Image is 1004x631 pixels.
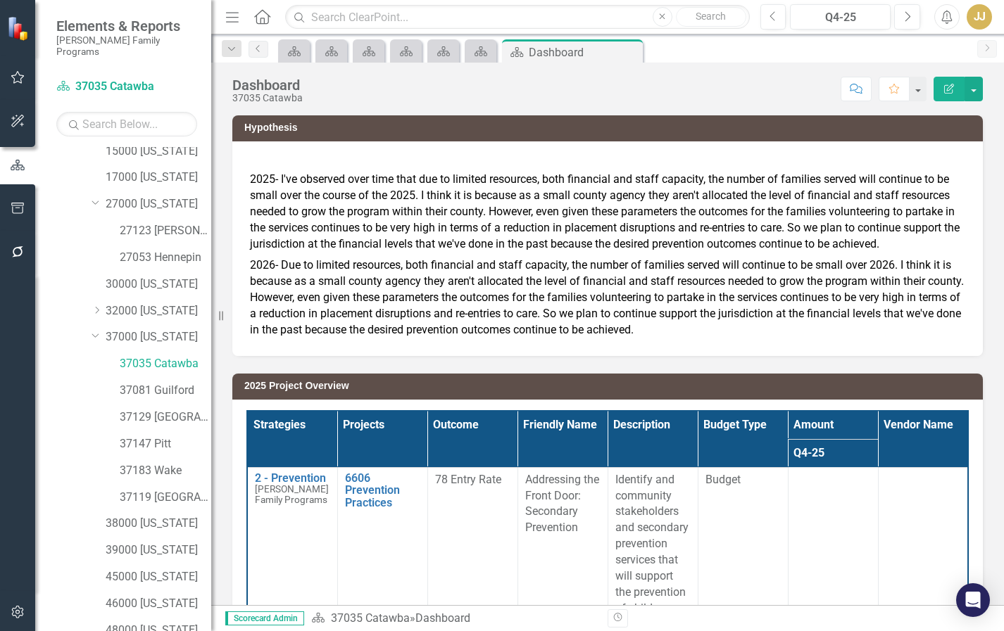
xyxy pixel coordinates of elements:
div: Dashboard [529,44,639,61]
a: 17000 [US_STATE] [106,170,211,186]
a: 37035 Catawba [331,611,410,625]
input: Search Below... [56,112,197,136]
a: 15000 [US_STATE] [106,144,211,160]
a: 38000 [US_STATE] [106,516,211,532]
a: 37183 Wake [120,463,211,479]
button: JJ [967,4,992,30]
input: Search ClearPoint... [285,5,749,30]
td: Double-Click to Edit Right Click for Context Menu [247,467,337,627]
button: Search [676,7,746,27]
p: 2026- Due to limited resources, both financial and staff capacity, the number of families served ... [250,255,965,338]
span: Addressing the Front Door: Secondary Prevention [525,473,599,535]
span: Elements & Reports [56,18,197,34]
span: Search [696,11,726,22]
div: » [311,611,597,627]
div: 37035 Catawba [232,93,303,103]
td: Double-Click to Edit [698,467,788,627]
span: 78 Entry Rate [435,473,501,486]
a: 37035 Catawba [120,356,211,372]
a: 37000 [US_STATE] [106,329,211,345]
a: 39000 [US_STATE] [106,542,211,559]
small: [PERSON_NAME] Family Programs [56,34,197,58]
img: ClearPoint Strategy [7,16,32,41]
a: 46000 [US_STATE] [106,596,211,612]
a: 32000 [US_STATE] [106,303,211,319]
a: 37147 Pitt [120,436,211,452]
a: 37119 [GEOGRAPHIC_DATA] [120,490,211,506]
span: [PERSON_NAME] Family Programs [255,483,329,505]
a: 37081 Guilford [120,383,211,399]
a: 6606 Prevention Practices [345,472,420,509]
div: Open Intercom Messenger [956,583,990,617]
a: 27053 Hennepin [120,250,211,266]
p: 2025- I've observed over time that due to limited resources, both financial and staff capacity, t... [250,172,965,255]
h3: Hypothesis [244,122,976,133]
a: 27123 [PERSON_NAME] [120,223,211,239]
div: Dashboard [415,611,470,625]
div: Q4-25 [795,9,886,26]
a: 30000 [US_STATE] [106,276,211,293]
button: Q4-25 [790,4,891,30]
td: Double-Click to Edit [788,467,878,627]
h3: 2025 Project Overview [244,381,976,391]
span: Budget [705,472,781,488]
div: Dashboard [232,77,303,93]
a: 37129 [GEOGRAPHIC_DATA] [120,409,211,426]
a: 45000 [US_STATE] [106,569,211,585]
a: 27000 [US_STATE] [106,196,211,212]
a: 2 - Prevention [255,472,330,485]
span: Scorecard Admin [225,611,304,625]
a: 37035 Catawba [56,79,197,95]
